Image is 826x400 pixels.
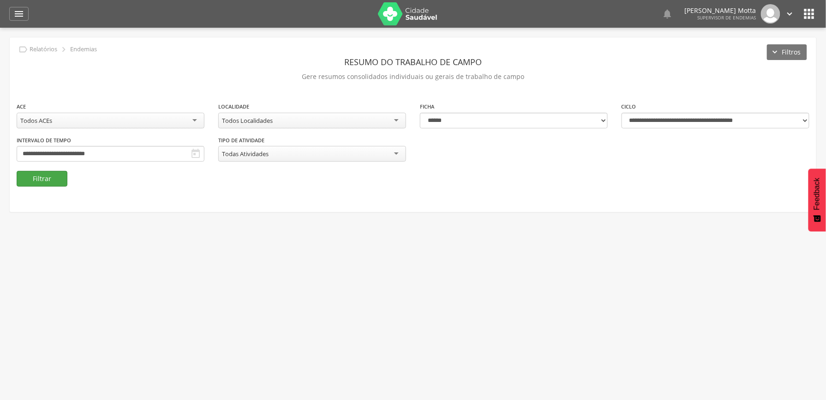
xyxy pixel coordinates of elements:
label: Intervalo de Tempo [17,137,71,144]
div: Todas Atividades [222,150,269,158]
label: ACE [17,103,26,110]
i:  [13,8,24,19]
label: Ciclo [622,103,636,110]
a:  [9,7,29,21]
label: Localidade [218,103,249,110]
p: Endemias [70,46,97,53]
button: Filtros [767,44,807,60]
i:  [190,148,201,159]
label: Ficha [420,103,434,110]
span: Feedback [813,178,821,210]
a:  [662,4,673,24]
i:  [59,44,69,55]
header: Resumo do Trabalho de Campo [17,54,809,70]
i:  [662,8,673,19]
a:  [785,4,795,24]
div: Todos ACEs [20,116,52,125]
span: Supervisor de Endemias [698,14,756,21]
p: [PERSON_NAME] Motta [685,7,756,14]
i:  [18,44,28,55]
label: Tipo de Atividade [218,137,264,144]
button: Filtrar [17,171,67,187]
button: Feedback - Mostrar pesquisa [808,169,826,231]
p: Relatórios [30,46,57,53]
i:  [785,9,795,19]
p: Gere resumos consolidados individuais ou gerais de trabalho de campo [17,70,809,83]
i:  [802,6,817,21]
div: Todos Localidades [222,116,273,125]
